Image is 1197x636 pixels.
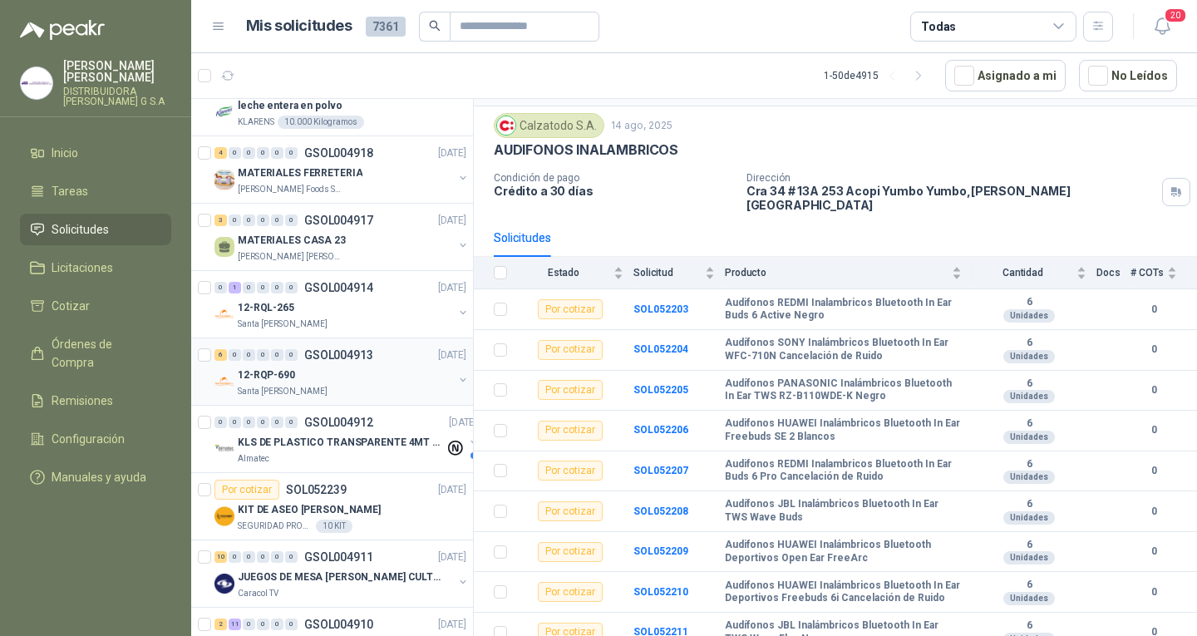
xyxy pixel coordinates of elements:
[517,267,610,279] span: Estado
[214,210,470,264] a: 3 0 0 0 0 0 GSOL004917[DATE] MATERIALES CASA 23[PERSON_NAME] [PERSON_NAME]
[438,280,466,296] p: [DATE]
[229,417,241,428] div: 0
[633,343,688,355] a: SOL052204
[1130,342,1177,357] b: 0
[243,417,255,428] div: 0
[494,172,733,184] p: Condición de pago
[633,267,702,279] span: Solicitud
[214,147,227,159] div: 4
[494,113,604,138] div: Calzatodo S.A.
[20,175,171,207] a: Tareas
[21,67,52,99] img: Company Logo
[52,335,155,372] span: Órdenes de Compra
[725,267,948,279] span: Producto
[238,435,445,451] p: KLS DE PLASTICO TRANSPARENTE 4MT CAL 4 Y CINTA TRA
[214,372,234,392] img: Company Logo
[438,617,466,633] p: [DATE]
[285,417,298,428] div: 0
[725,377,962,403] b: Audífonos PANASONIC Inalámbricos Bluetooth In Ear TWS RZ-B110WDE-K Negro
[238,98,342,114] p: leche entera en polvo
[214,304,234,324] img: Company Logo
[1079,60,1177,91] button: No Leídos
[271,551,283,563] div: 0
[1003,592,1055,605] div: Unidades
[633,303,688,315] a: SOL052203
[633,545,688,557] b: SOL052209
[538,340,603,360] div: Por cotizar
[238,569,445,585] p: JUEGOS DE MESA [PERSON_NAME] CULTURAL
[1003,431,1055,444] div: Unidades
[538,582,603,602] div: Por cotizar
[438,213,466,229] p: [DATE]
[229,619,241,630] div: 11
[304,417,373,428] p: GSOL004912
[633,384,688,396] b: SOL052205
[725,539,962,565] b: Audifonos HUAWEI Inalámbricos Bluetooth Deportivos Open Ear FreeArc
[257,349,269,361] div: 0
[52,182,88,200] span: Tareas
[1164,7,1187,23] span: 20
[633,465,688,476] a: SOL052207
[229,282,241,293] div: 1
[824,62,932,89] div: 1 - 50 de 4915
[304,349,373,361] p: GSOL004913
[271,349,283,361] div: 0
[494,184,733,198] p: Crédito a 30 días
[257,619,269,630] div: 0
[191,473,473,540] a: Por cotizarSOL052239[DATE] Company LogoKIT DE ASEO [PERSON_NAME]SEGURIDAD PROVISER LTDA10 KIT
[52,468,146,486] span: Manuales y ayuda
[257,147,269,159] div: 0
[238,116,274,129] p: KLARENS
[214,214,227,226] div: 3
[238,367,295,383] p: 12-RQP-690
[285,282,298,293] div: 0
[972,579,1086,592] b: 6
[1147,12,1177,42] button: 20
[238,502,381,518] p: KIT DE ASEO [PERSON_NAME]
[316,520,352,533] div: 10 KIT
[238,318,328,331] p: Santa [PERSON_NAME]
[1003,511,1055,525] div: Unidades
[271,417,283,428] div: 0
[285,214,298,226] div: 0
[538,542,603,562] div: Por cotizar
[229,551,241,563] div: 0
[20,252,171,283] a: Licitaciones
[243,214,255,226] div: 0
[52,392,113,410] span: Remisiones
[1130,302,1177,318] b: 0
[238,233,346,249] p: MATERIALES CASA 23
[229,214,241,226] div: 0
[725,337,962,362] b: Audífonos SONY Inalámbricos Bluetooth In Ear WFC-710N Cancelación de Ruido
[214,412,480,466] a: 0 0 0 0 0 0 GSOL004912[DATE] Company LogoKLS DE PLASTICO TRANSPARENTE 4MT CAL 4 Y CINTA TRAAlmatec
[972,257,1096,289] th: Cantidad
[438,348,466,363] p: [DATE]
[214,480,279,500] div: Por cotizar
[271,147,283,159] div: 0
[243,619,255,630] div: 0
[271,619,283,630] div: 0
[972,267,1073,279] span: Cantidad
[972,458,1086,471] b: 6
[20,461,171,493] a: Manuales y ayuda
[229,147,241,159] div: 0
[538,299,603,319] div: Por cotizar
[972,498,1086,511] b: 6
[271,282,283,293] div: 0
[1130,463,1177,479] b: 0
[725,257,972,289] th: Producto
[429,20,441,32] span: search
[243,282,255,293] div: 0
[438,145,466,161] p: [DATE]
[725,579,962,605] b: Audifonos HUAWEI Inalámbricos Bluetooth In Ear Deportivos Freebuds 6i Cancelación de Ruido
[20,328,171,378] a: Órdenes de Compra
[538,380,603,400] div: Por cotizar
[243,551,255,563] div: 0
[633,257,725,289] th: Solicitud
[243,349,255,361] div: 0
[191,69,473,136] a: Por cotizarSOL052295[DATE] Company Logoleche entera en polvoKLARENS10.000 Kilogramos
[633,505,688,517] b: SOL052208
[633,424,688,436] a: SOL052206
[285,619,298,630] div: 0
